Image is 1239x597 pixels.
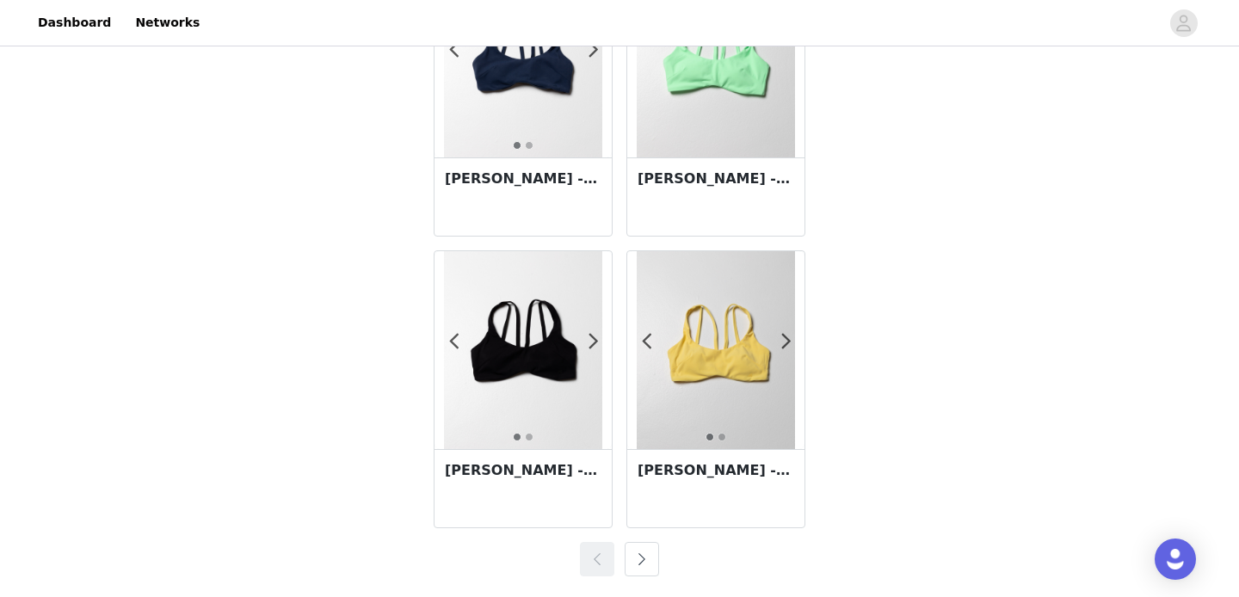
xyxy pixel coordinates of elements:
button: 2 [525,433,533,441]
a: Networks [125,3,210,42]
button: 2 [718,433,726,441]
button: 1 [513,141,521,150]
div: avatar [1175,9,1192,37]
div: Open Intercom Messenger [1155,539,1196,580]
button: 1 [706,433,714,441]
h3: [PERSON_NAME] - Aurora [638,169,794,189]
h3: [PERSON_NAME] - Black [445,460,601,481]
h3: [PERSON_NAME] - Anchor [445,169,601,189]
button: 2 [525,141,533,150]
button: 1 [513,433,521,441]
h3: [PERSON_NAME] - Canary Yellow [638,460,794,481]
a: Dashboard [28,3,121,42]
